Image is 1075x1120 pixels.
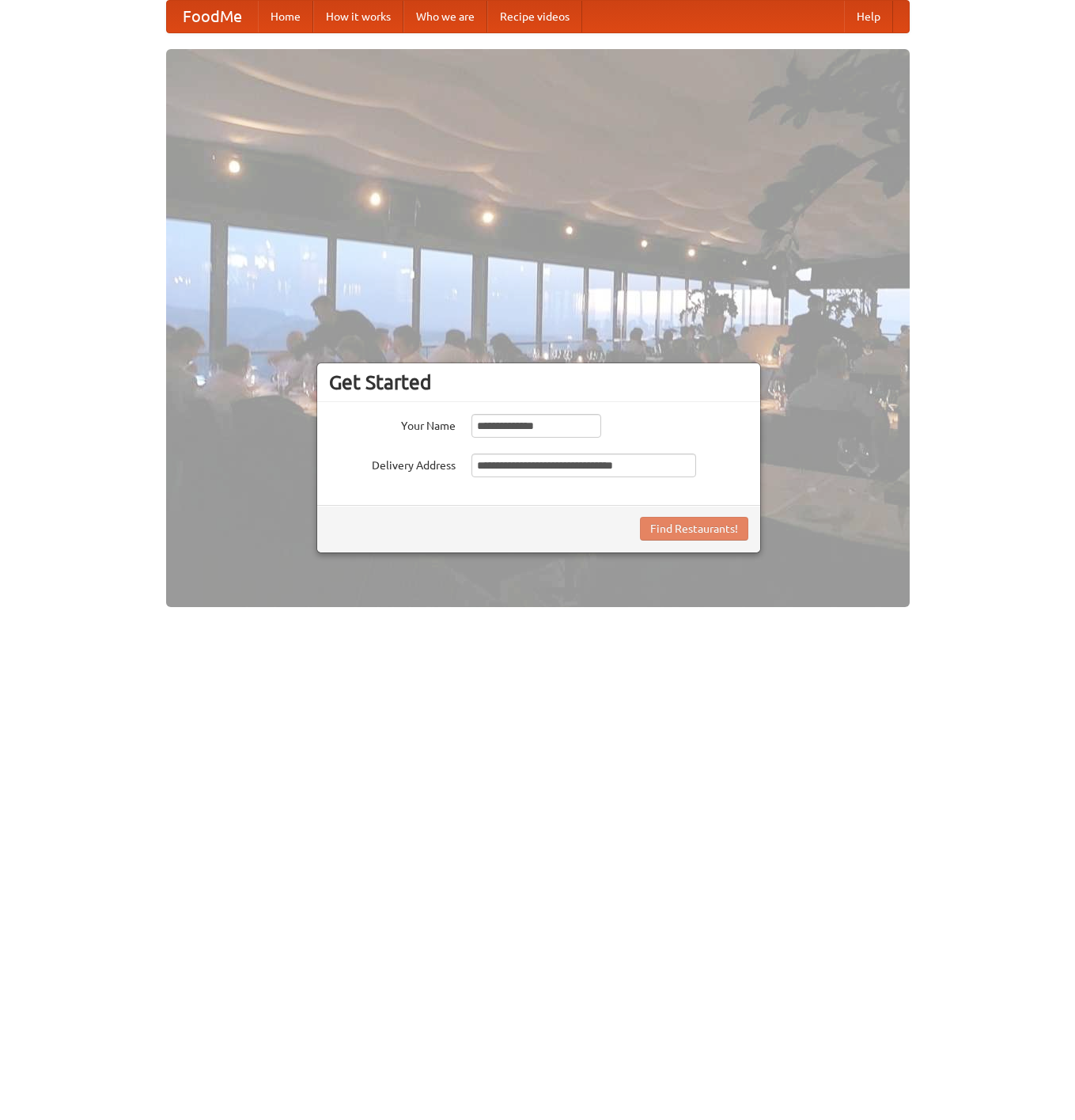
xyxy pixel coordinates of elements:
[167,1,258,32] a: FoodMe
[329,414,456,434] label: Your Name
[403,1,487,32] a: Who we are
[844,1,893,32] a: Help
[329,454,456,473] label: Delivery Address
[329,370,748,394] h3: Get Started
[313,1,403,32] a: How it works
[258,1,313,32] a: Home
[640,517,748,541] button: Find Restaurants!
[487,1,582,32] a: Recipe videos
